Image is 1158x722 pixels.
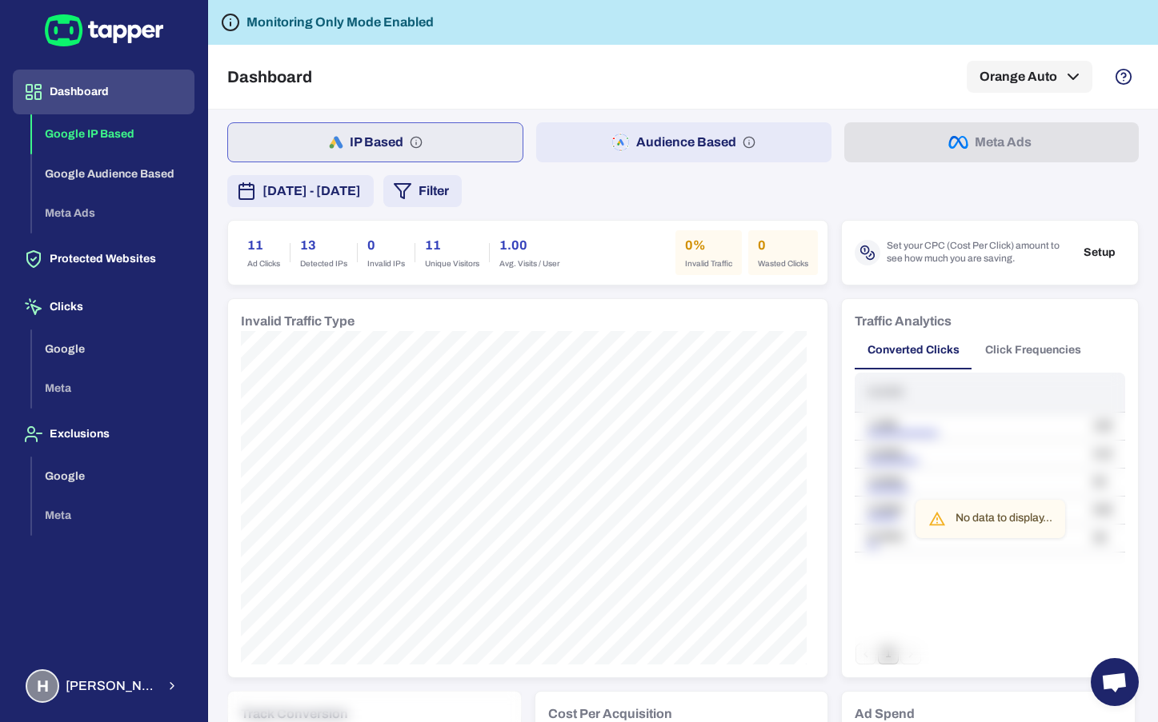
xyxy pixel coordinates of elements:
h6: 0% [685,236,732,255]
h6: 0 [367,236,405,255]
a: Google IP Based [32,126,194,140]
svg: Tapper is not blocking any fraudulent activity for this domain [221,13,240,32]
button: Converted Clicks [855,331,972,369]
h6: 11 [247,236,280,255]
h6: 13 [300,236,347,255]
span: Unique Visitors [425,258,479,269]
div: H [26,669,59,703]
button: Google [32,457,194,497]
span: Wasted Clicks [758,258,808,269]
a: Google [32,341,194,354]
h6: 11 [425,236,479,255]
button: Dashboard [13,70,194,114]
button: Google IP Based [32,114,194,154]
span: Detected IPs [300,258,347,269]
h6: Traffic Analytics [855,312,952,331]
span: Invalid Traffic [685,258,732,269]
button: Click Frequencies [972,331,1094,369]
button: Exclusions [13,412,194,457]
h6: 0 [758,236,808,255]
div: Open chat [1091,658,1139,706]
a: Exclusions [13,426,194,440]
a: Google Audience Based [32,166,194,179]
a: Google [32,468,194,481]
h6: Invalid Traffic Type [241,312,355,331]
span: Set your CPC (Cost Per Click) amount to see how much you are saving. [887,240,1068,265]
button: Protected Websites [13,237,194,281]
h6: 1.00 [499,236,559,255]
span: [PERSON_NAME] Moaref [66,678,156,694]
svg: IP based: Search, Display, and Shopping. [410,136,423,149]
span: Ad Clicks [247,258,280,269]
button: Filter [383,175,462,207]
a: Protected Websites [13,251,194,265]
svg: Audience based: Search, Display, Shopping, Video Performance Max, Demand Generation [743,136,755,149]
a: Clicks [13,299,194,313]
button: Google Audience Based [32,154,194,194]
button: Clicks [13,285,194,329]
span: [DATE] - [DATE] [262,181,361,201]
button: Google [32,329,194,369]
button: Orange Auto [967,61,1092,93]
span: Invalid IPs [367,258,405,269]
h6: Monitoring Only Mode Enabled [246,13,434,32]
button: H[PERSON_NAME] Moaref [13,663,194,709]
button: IP Based [227,122,523,162]
h5: Dashboard [227,67,312,86]
span: Avg. Visits / User [499,258,559,269]
a: Dashboard [13,84,194,98]
button: [DATE] - [DATE] [227,175,374,207]
button: Audience Based [536,122,831,162]
div: No data to display... [956,505,1052,533]
button: Setup [1074,241,1125,265]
